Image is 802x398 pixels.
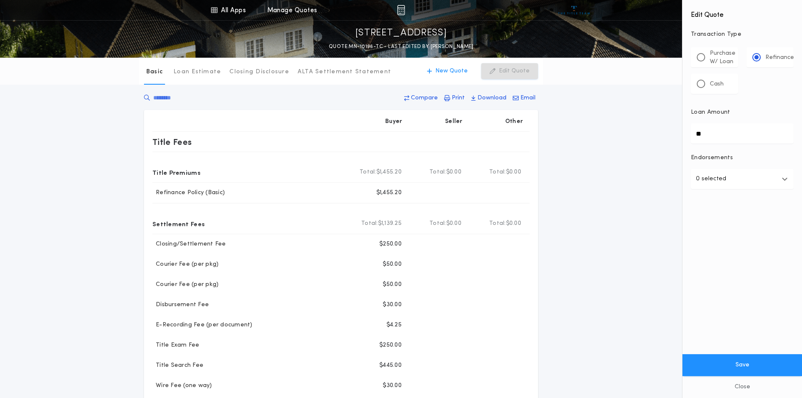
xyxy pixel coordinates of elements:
p: New Quote [435,67,468,75]
button: Compare [402,91,440,106]
p: Closing Disclosure [229,68,289,76]
p: Refinance Policy (Basic) [152,189,225,197]
p: Loan Amount [691,108,730,117]
b: Total: [429,219,446,228]
b: Total: [360,168,376,176]
p: Download [477,94,506,102]
p: Print [452,94,465,102]
p: Title Premiums [152,166,200,179]
span: $1,455.20 [376,168,402,176]
p: Title Exam Fee [152,341,200,350]
p: Basic [146,68,163,76]
p: Courier Fee (per pkg) [152,280,218,289]
span: $0.00 [506,168,521,176]
p: Refinance [765,53,794,62]
img: img [397,5,405,15]
p: Transaction Type [691,30,794,39]
button: Download [469,91,509,106]
p: Settlement Fees [152,217,205,230]
p: $4.25 [386,321,402,329]
p: $30.00 [383,301,402,309]
b: Total: [489,168,506,176]
img: vs-icon [558,6,590,14]
span: $0.00 [446,219,461,228]
p: $50.00 [383,280,402,289]
p: ALTA Settlement Statement [298,68,391,76]
p: Cash [710,80,724,88]
p: QUOTE MN-10196-TC - LAST EDITED BY [PERSON_NAME] [329,43,473,51]
p: 0 selected [696,174,726,184]
p: Endorsements [691,154,794,162]
button: 0 selected [691,169,794,189]
button: Email [510,91,538,106]
button: New Quote [418,63,476,79]
p: $1,455.20 [376,189,402,197]
p: $250.00 [379,341,402,350]
b: Total: [361,219,378,228]
p: E-Recording Fee (per document) [152,321,253,329]
p: Purchase W/ Loan [710,49,735,66]
p: Compare [411,94,438,102]
h4: Edit Quote [691,5,794,20]
p: Edit Quote [499,67,530,75]
p: $50.00 [383,260,402,269]
p: $250.00 [379,240,402,248]
button: Print [442,91,467,106]
input: Loan Amount [691,123,794,144]
p: Other [505,118,523,126]
b: Total: [429,168,446,176]
p: Wire Fee (one way) [152,382,212,390]
button: Save [682,354,802,376]
span: $0.00 [506,219,521,228]
p: Closing/Settlement Fee [152,240,226,248]
p: Title Search Fee [152,361,203,370]
p: Buyer [385,118,402,126]
b: Total: [489,219,506,228]
span: $1,139.25 [378,219,402,228]
p: $445.00 [379,361,402,370]
button: Edit Quote [481,63,538,79]
p: Courier Fee (per pkg) [152,260,218,269]
span: $0.00 [446,168,461,176]
p: Email [520,94,536,102]
button: Close [682,376,802,398]
p: [STREET_ADDRESS] [355,27,447,40]
p: Loan Estimate [173,68,221,76]
p: $30.00 [383,382,402,390]
p: Disbursement Fee [152,301,209,309]
p: Title Fees [152,135,192,149]
p: Seller [445,118,463,126]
